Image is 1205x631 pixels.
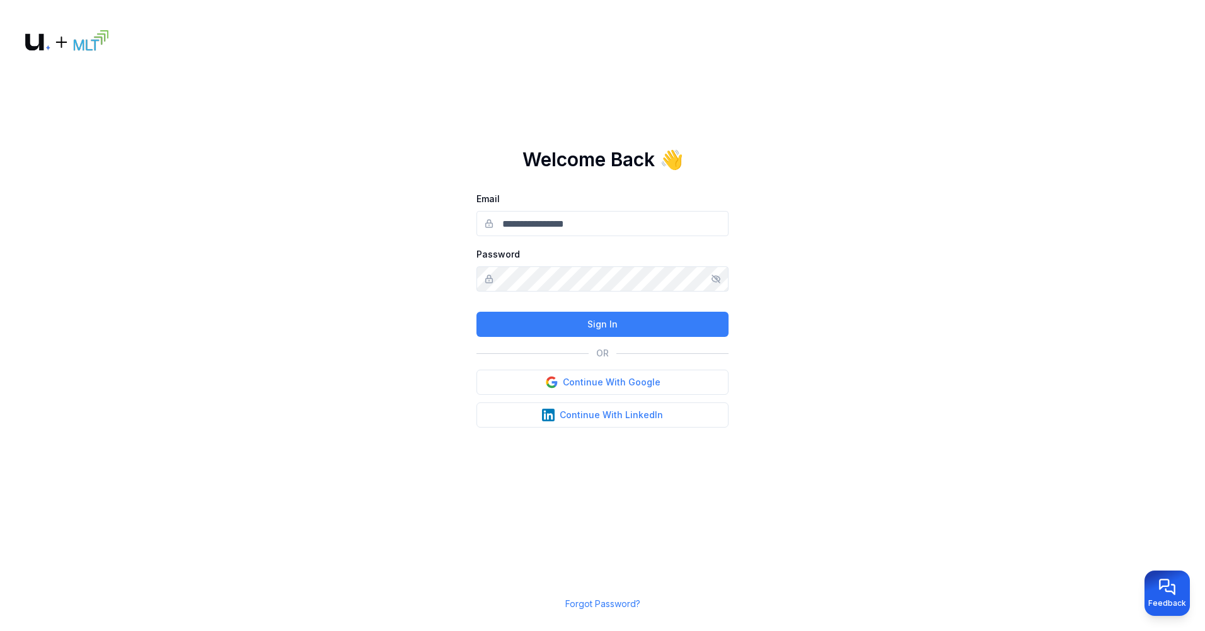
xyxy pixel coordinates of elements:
label: Email [476,193,500,204]
button: Continue With LinkedIn [476,402,729,428]
h1: Welcome Back 👋 [522,148,683,171]
img: Logo [25,30,108,54]
button: Show/hide password [711,274,721,284]
button: Sign In [476,312,729,337]
label: Password [476,249,520,259]
button: Continue With Google [476,370,729,395]
button: Provide feedback [1144,571,1190,616]
p: OR [596,347,609,360]
span: Feedback [1148,598,1186,608]
a: Forgot Password? [565,598,640,609]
